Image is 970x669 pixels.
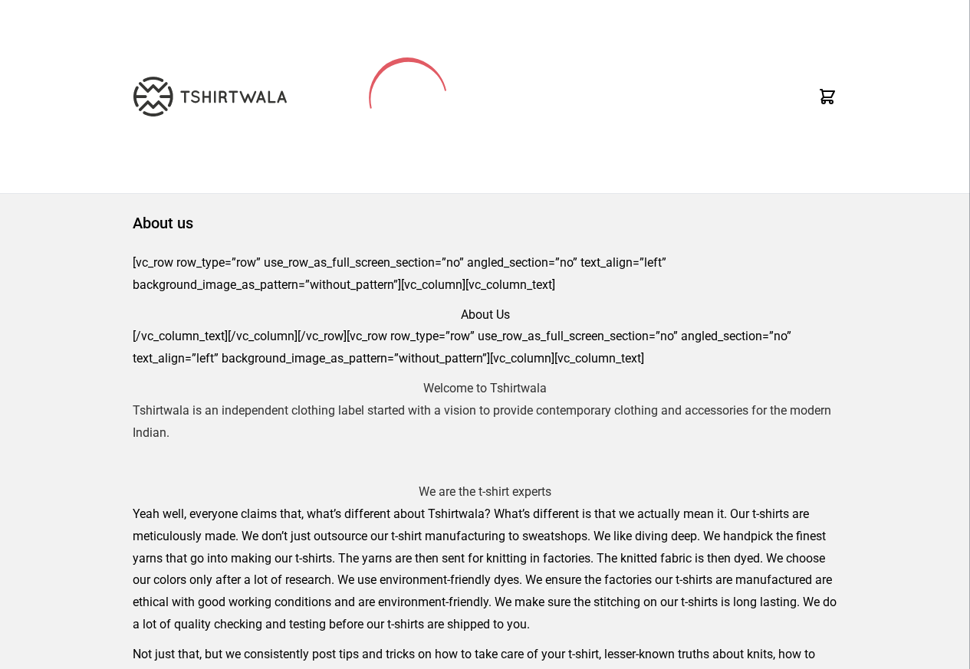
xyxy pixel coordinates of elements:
p: [vc_row row_type=”row” use_row_as_full_screen_section=”no” angled_section=”no” text_align=”left” ... [133,252,837,297]
p: [/vc_column_text][/vc_column][/vc_row][vc_row row_type=”row” use_row_as_full_screen_section=”no” ... [133,326,837,370]
h1: About us [133,212,837,234]
h3: Welcome to Tshirtwala [133,378,837,400]
img: TW-LOGO-400-104.png [133,77,287,116]
p: Yeah well, everyone claims that, what’s different about Tshirtwala? What’s different is that we a... [133,503,837,636]
h3: We are the t-shirt experts [133,481,837,503]
h1: About Us [133,304,837,326]
span: Tshirtwala is an independent clothing label started with a vision to provide contemporary clothin... [133,403,831,440]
